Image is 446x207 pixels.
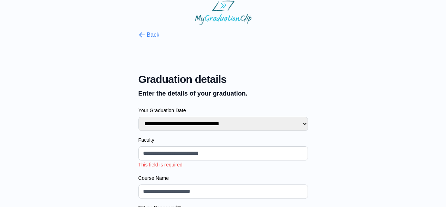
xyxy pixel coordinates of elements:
img: MyGraduationClip [195,0,251,25]
button: Back [138,31,160,39]
span: This field is required [138,162,183,168]
label: Course Name [138,175,308,182]
p: Enter the details of your graduation. [138,89,308,98]
label: Faculty [138,136,308,144]
label: Your Graduation Date [138,107,308,114]
span: Graduation details [138,73,308,86]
